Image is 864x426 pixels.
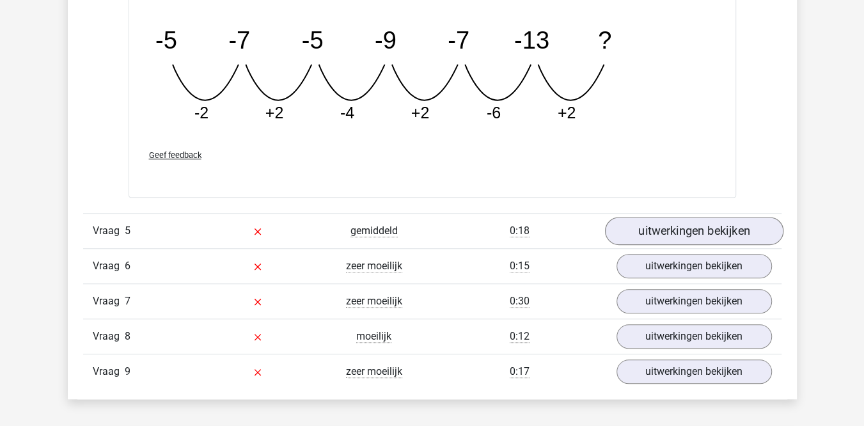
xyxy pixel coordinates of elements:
span: Vraag [93,364,125,379]
span: 9 [125,365,130,377]
tspan: -5 [155,26,177,53]
span: 6 [125,260,130,272]
a: uitwerkingen bekijken [617,324,772,349]
span: zeer moeilijk [346,260,402,272]
span: Vraag [93,294,125,309]
span: Vraag [93,329,125,344]
tspan: +2 [557,104,576,122]
span: 0:30 [510,295,530,308]
tspan: -6 [486,104,500,122]
tspan: -7 [228,26,250,53]
tspan: -4 [340,104,354,122]
tspan: +2 [411,104,429,122]
a: uitwerkingen bekijken [617,289,772,313]
span: Vraag [93,223,125,239]
tspan: -2 [194,104,208,122]
span: gemiddeld [350,225,398,237]
span: 5 [125,225,130,237]
span: zeer moeilijk [346,365,402,378]
a: uitwerkingen bekijken [604,217,783,245]
tspan: -5 [301,26,323,53]
span: 0:15 [510,260,530,272]
span: zeer moeilijk [346,295,402,308]
tspan: -13 [514,26,549,53]
tspan: +2 [265,104,283,122]
span: 0:17 [510,365,530,378]
tspan: -7 [448,26,469,53]
span: 8 [125,330,130,342]
span: Geef feedback [149,150,201,160]
span: 7 [125,295,130,307]
span: 0:18 [510,225,530,237]
a: uitwerkingen bekijken [617,359,772,384]
span: 0:12 [510,330,530,343]
span: moeilijk [356,330,391,343]
tspan: -9 [374,26,396,53]
a: uitwerkingen bekijken [617,254,772,278]
tspan: ? [598,26,611,53]
span: Vraag [93,258,125,274]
